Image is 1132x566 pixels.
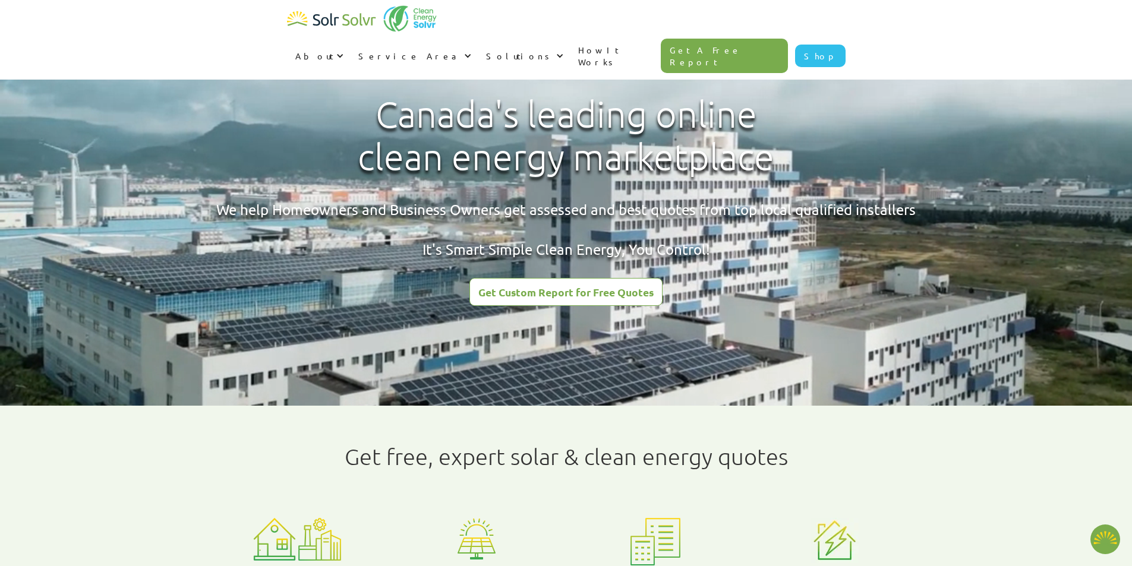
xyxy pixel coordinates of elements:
div: We help Homeowners and Business Owners get assessed and best quotes from top local qualified inst... [216,200,916,260]
img: 1702586718.png [1090,524,1120,554]
div: Service Area [358,50,461,62]
a: Get A Free Report [661,39,788,73]
div: Solutions [478,38,570,74]
a: How It Works [570,32,661,80]
a: Get Custom Report for Free Quotes [469,278,663,306]
h1: Canada's leading online clean energy marketplace [348,93,784,179]
div: Service Area [350,38,478,74]
button: Open chatbot widget [1090,524,1120,554]
div: About [295,50,333,62]
div: Solutions [486,50,553,62]
h1: Get free, expert solar & clean energy quotes [345,444,788,470]
a: Shop [795,45,846,67]
div: About [287,38,350,74]
div: Get Custom Report for Free Quotes [478,287,654,298]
